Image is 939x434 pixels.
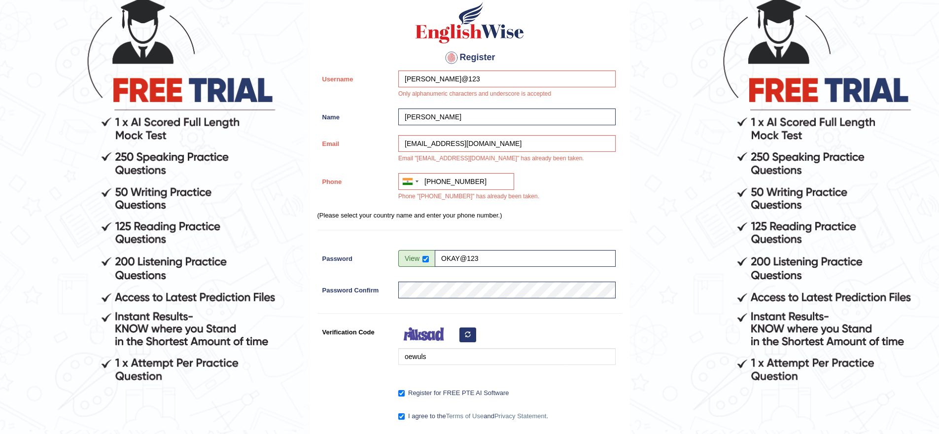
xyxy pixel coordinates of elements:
label: Password [317,250,394,263]
div: India (भारत): +91 [399,174,421,189]
input: Register for FREE PTE AI Software [398,390,405,397]
label: Password Confirm [317,282,394,295]
label: Verification Code [317,324,394,337]
input: Show/Hide Password [422,256,429,262]
h4: Register [317,50,622,66]
label: Register for FREE PTE AI Software [398,388,509,398]
label: Phone [317,173,394,186]
a: Privacy Statement [494,412,547,420]
label: Username [317,71,394,84]
label: Email [317,135,394,148]
img: Logo of English Wise create a new account for intelligent practice with AI [414,0,526,45]
input: +91 81234 56789 [398,173,514,190]
label: I agree to the and . [398,411,548,421]
label: Name [317,108,394,122]
a: Terms of Use [446,412,484,420]
p: (Please select your country name and enter your phone number.) [317,211,622,220]
input: I agree to theTerms of UseandPrivacy Statement. [398,413,405,420]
